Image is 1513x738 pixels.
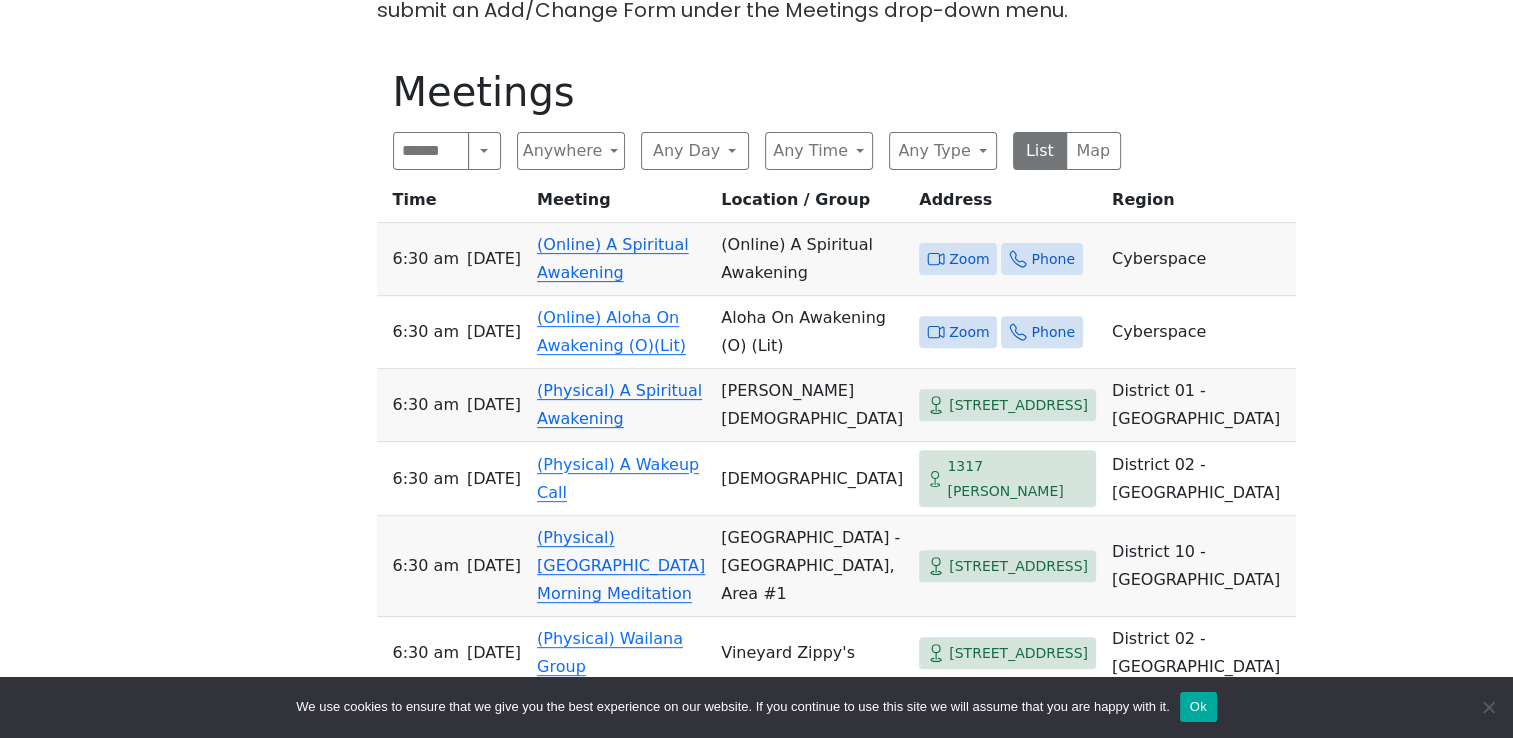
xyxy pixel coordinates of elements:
[713,369,911,442] td: [PERSON_NAME][DEMOGRAPHIC_DATA]
[529,186,713,223] th: Meeting
[393,318,459,346] span: 6:30 AM
[296,697,1169,717] span: We use cookies to ensure that we give you the best experience on our website. If you continue to ...
[713,296,911,369] td: Aloha On Awakening (O) (Lit)
[713,223,911,296] td: (Online) A Spiritual Awakening
[537,381,702,428] a: (Physical) A Spiritual Awakening
[1104,223,1296,296] td: Cyberspace
[537,629,683,676] a: (Physical) Wailana Group
[467,318,521,346] span: [DATE]
[949,320,989,345] span: Zoom
[713,186,911,223] th: Location / Group
[467,245,521,273] span: [DATE]
[393,552,459,580] span: 6:30 AM
[393,465,459,493] span: 6:30 AM
[393,245,459,273] span: 6:30 AM
[537,235,689,282] a: (Online) A Spiritual Awakening
[393,132,470,170] input: Search
[1104,369,1296,442] td: District 01 - [GEOGRAPHIC_DATA]
[949,393,1088,418] span: [STREET_ADDRESS]
[467,391,521,419] span: [DATE]
[889,132,997,170] button: Any Type
[377,186,530,223] th: Time
[467,552,521,580] span: [DATE]
[393,68,1121,116] h1: Meetings
[713,516,911,617] td: [GEOGRAPHIC_DATA] - [GEOGRAPHIC_DATA], Area #1
[467,639,521,667] span: [DATE]
[1104,617,1296,690] td: District 02 - [GEOGRAPHIC_DATA]
[949,554,1088,579] span: [STREET_ADDRESS]
[1013,132,1068,170] button: List
[1031,320,1074,345] span: Phone
[911,186,1104,223] th: Address
[517,132,625,170] button: Anywhere
[713,442,911,516] td: [DEMOGRAPHIC_DATA]
[537,455,699,502] a: (Physical) A Wakeup Call
[947,454,1088,503] span: 1317 [PERSON_NAME]
[1104,296,1296,369] td: Cyberspace
[1104,516,1296,617] td: District 10 - [GEOGRAPHIC_DATA]
[641,132,749,170] button: Any Day
[393,391,459,419] span: 6:30 AM
[1104,442,1296,516] td: District 02 - [GEOGRAPHIC_DATA]
[765,132,873,170] button: Any Time
[1031,247,1074,272] span: Phone
[1180,692,1217,722] button: Ok
[1104,186,1296,223] th: Region
[713,617,911,690] td: Vineyard Zippy's
[537,308,686,355] a: (Online) Aloha On Awakening (O)(Lit)
[468,132,500,170] button: Search
[1478,697,1498,717] span: No
[949,247,989,272] span: Zoom
[1066,132,1121,170] button: Map
[537,528,705,603] a: (Physical) [GEOGRAPHIC_DATA] Morning Meditation
[949,641,1088,666] span: [STREET_ADDRESS]
[467,465,521,493] span: [DATE]
[393,639,459,667] span: 6:30 AM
